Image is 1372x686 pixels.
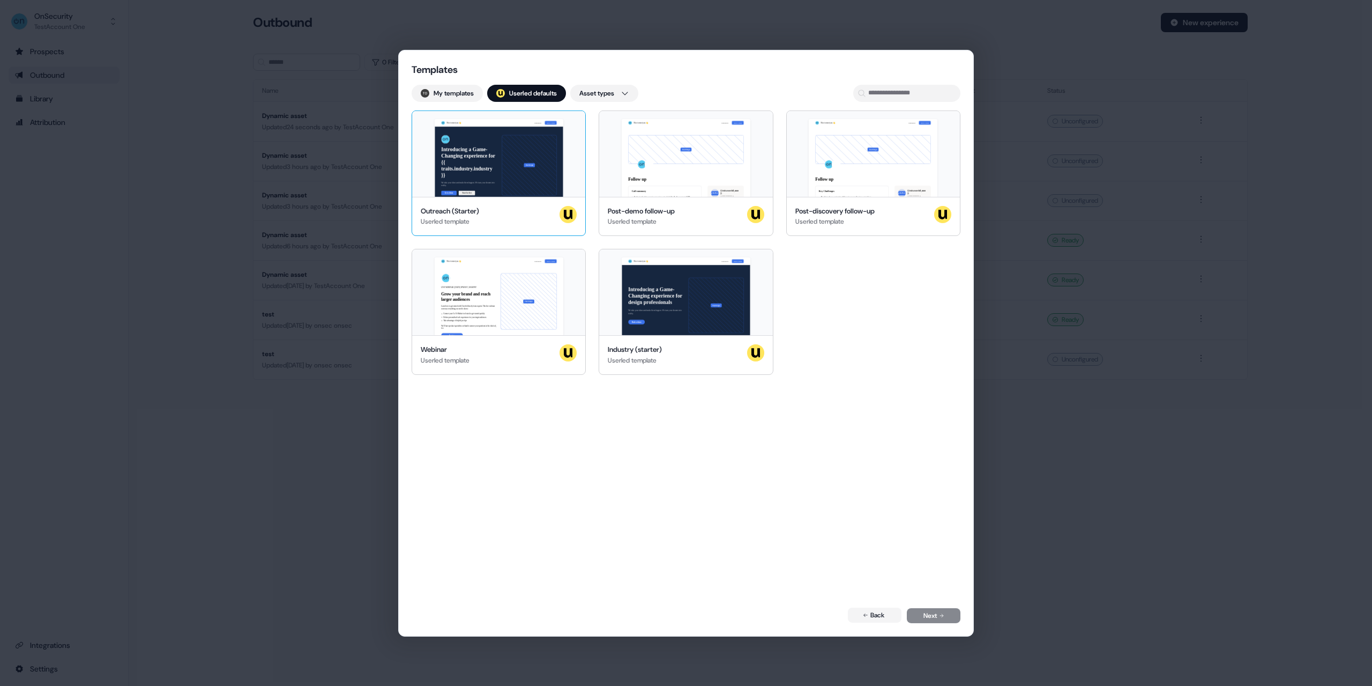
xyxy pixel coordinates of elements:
button: Nice to meet you 👋Learn moreBook a demoIntroducing a Game-Changing experience for design professi... [599,249,773,375]
div: Webinar [421,344,469,355]
button: Nice to meet you 👋Learn moreBook a demoIntroducing a Game-Changing experience for {{ traits.indus... [412,110,586,236]
div: Outreach (Starter) [421,205,479,216]
div: Userled template [795,216,875,227]
button: userled logo;Userled defaults [487,84,566,101]
img: userled logo [747,205,764,223]
img: userled logo [560,344,577,362]
div: Userled template [608,355,662,365]
div: Userled template [421,216,479,227]
div: Post-discovery follow-up [795,205,875,216]
div: Industry (starter) [608,344,662,355]
img: userled logo [747,344,764,362]
img: userled logo [496,88,505,97]
button: Nice to meet you 👋Learn moreBook a demoLIVE WEBINAR | [DATE] 1PM EST | 10AM PSTGrow your brand an... [412,249,586,375]
div: Post-demo follow-up [608,205,675,216]
div: ; [496,88,505,97]
button: Nice to meet you 👋Learn moreBook a demoYour imageFollow upKey Challenges Breaking down content fo... [786,110,960,236]
button: My templates [412,84,483,101]
img: userled logo [934,205,951,223]
img: TestAccount [421,88,429,97]
button: Back [848,608,901,623]
div: Userled template [421,355,469,365]
button: Nice to meet you 👋Learn moreBook a demoYour imageFollow upCall summary Understand what current co... [599,110,773,236]
button: Asset types [570,84,638,101]
div: Templates [412,63,519,76]
img: userled logo [560,205,577,223]
div: Userled template [608,216,675,227]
